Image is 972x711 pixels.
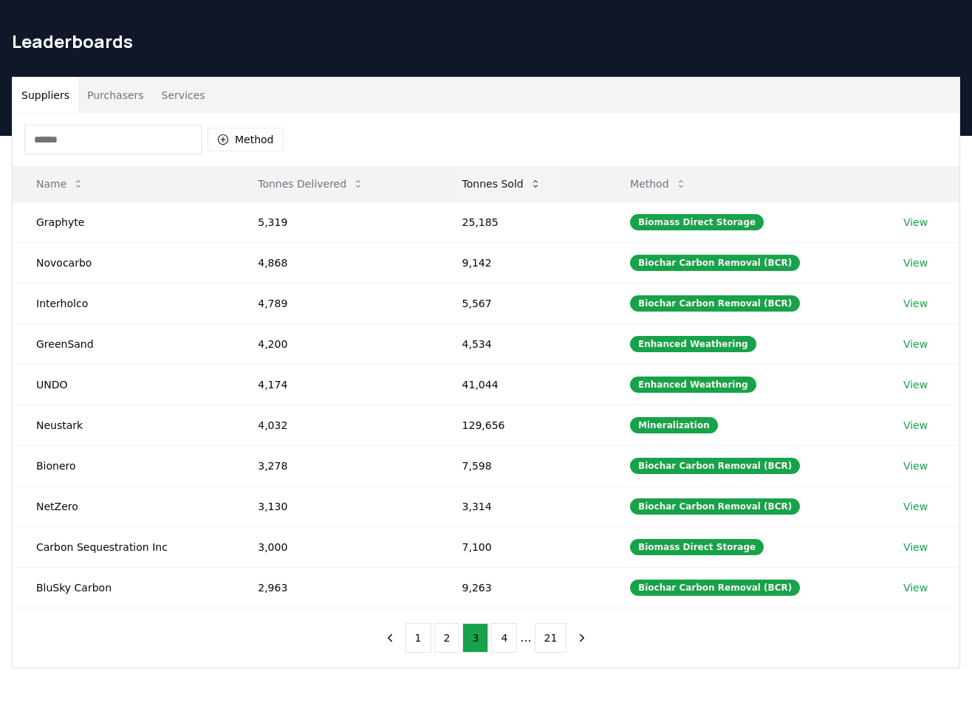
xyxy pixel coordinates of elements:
[903,499,928,514] a: View
[405,623,431,653] button: 1
[439,405,606,445] td: 129,656
[13,405,234,445] td: Neustark
[234,486,438,526] td: 3,130
[234,567,438,608] td: 2,963
[630,580,800,596] div: Biochar Carbon Removal (BCR)
[439,445,606,486] td: 7,598
[234,323,438,364] td: 4,200
[903,337,928,351] a: View
[451,169,553,199] button: Tonnes Sold
[13,486,234,526] td: NetZero
[13,526,234,567] td: Carbon Sequestration Inc
[13,567,234,608] td: BluSky Carbon
[903,458,928,473] a: View
[13,242,234,283] td: Novocarbo
[78,78,153,113] button: Purchasers
[13,78,78,113] button: Suppliers
[208,128,284,151] button: Method
[903,377,928,392] a: View
[903,418,928,433] a: View
[234,202,438,242] td: 5,319
[439,486,606,526] td: 3,314
[434,623,460,653] button: 2
[13,364,234,405] td: UNDO
[246,169,376,199] button: Tonnes Delivered
[630,295,800,312] div: Biochar Carbon Removal (BCR)
[13,283,234,323] td: Interholco
[13,445,234,486] td: Bionero
[234,526,438,567] td: 3,000
[439,526,606,567] td: 7,100
[903,215,928,230] a: View
[439,202,606,242] td: 25,185
[903,255,928,270] a: View
[234,283,438,323] td: 4,789
[618,169,699,199] button: Method
[234,405,438,445] td: 4,032
[630,336,756,352] div: Enhanced Weathering
[903,540,928,554] a: View
[439,283,606,323] td: 5,567
[13,202,234,242] td: Graphyte
[903,296,928,311] a: View
[630,255,800,271] div: Biochar Carbon Removal (BCR)
[377,623,403,653] button: previous page
[630,214,764,230] div: Biomass Direct Storage
[520,629,531,647] li: ...
[234,445,438,486] td: 3,278
[903,580,928,595] a: View
[439,364,606,405] td: 41,044
[630,458,800,474] div: Biochar Carbon Removal (BCR)
[630,498,800,515] div: Biochar Carbon Removal (BCR)
[462,623,488,653] button: 3
[569,623,595,653] button: next page
[13,323,234,364] td: GreenSand
[630,539,764,555] div: Biomass Direct Storage
[439,242,606,283] td: 9,142
[12,30,960,53] h1: Leaderboards
[630,377,756,393] div: Enhanced Weathering
[153,78,214,113] button: Services
[630,417,718,433] div: Mineralization
[439,567,606,608] td: 9,263
[234,242,438,283] td: 4,868
[439,323,606,364] td: 4,534
[24,169,96,199] button: Name
[535,623,567,653] button: 21
[491,623,517,653] button: 4
[234,364,438,405] td: 4,174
